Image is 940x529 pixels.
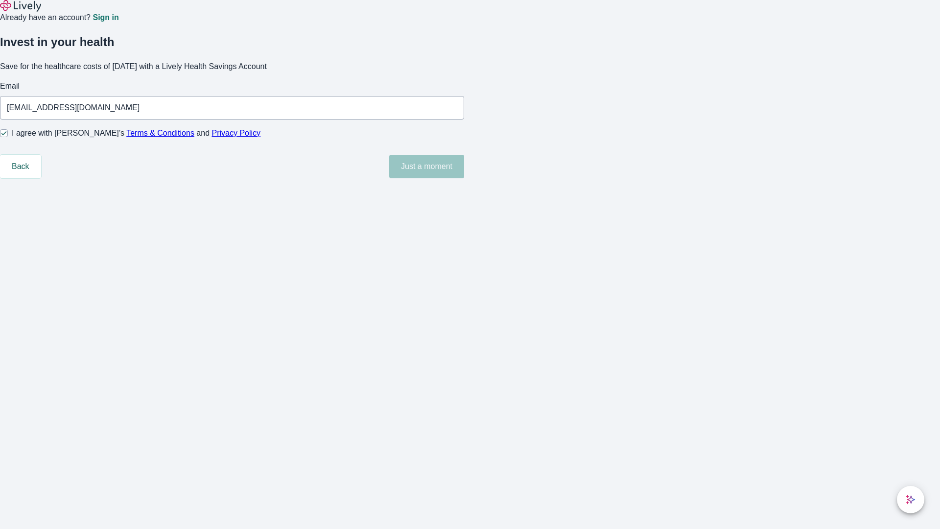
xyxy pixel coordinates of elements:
svg: Lively AI Assistant [906,495,916,505]
button: chat [897,486,924,513]
a: Terms & Conditions [126,129,194,137]
span: I agree with [PERSON_NAME]’s and [12,127,260,139]
a: Privacy Policy [212,129,261,137]
a: Sign in [93,14,118,22]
